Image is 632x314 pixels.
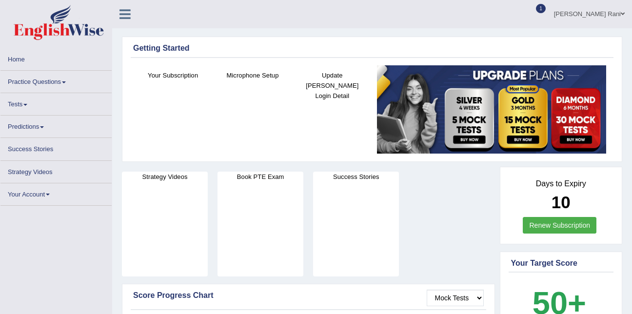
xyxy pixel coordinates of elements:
a: Home [0,48,112,67]
a: Tests [0,93,112,112]
a: Success Stories [0,138,112,157]
h4: Microphone Setup [217,70,287,80]
h4: Strategy Videos [122,172,208,182]
img: small5.jpg [377,65,606,154]
div: Score Progress Chart [133,290,484,301]
a: Your Account [0,183,112,202]
h4: Days to Expiry [511,179,612,188]
a: Practice Questions [0,71,112,90]
h4: Book PTE Exam [217,172,303,182]
b: 10 [552,193,571,212]
a: Predictions [0,116,112,135]
div: Getting Started [133,42,611,54]
span: 1 [536,4,546,13]
h4: Success Stories [313,172,399,182]
a: Strategy Videos [0,161,112,180]
div: Your Target Score [511,257,612,269]
h4: Your Subscription [138,70,208,80]
a: Renew Subscription [523,217,596,234]
h4: Update [PERSON_NAME] Login Detail [297,70,367,101]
